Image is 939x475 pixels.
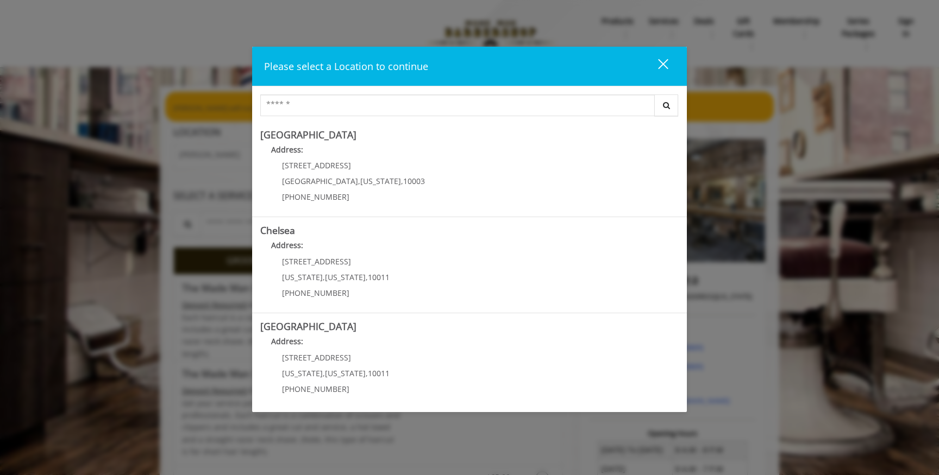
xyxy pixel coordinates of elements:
span: [PHONE_NUMBER] [282,384,349,394]
b: Chelsea [260,224,295,237]
div: Center Select [260,94,679,122]
span: [STREET_ADDRESS] [282,160,351,170]
span: 10011 [368,368,390,378]
span: , [401,176,403,186]
b: Address: [271,144,303,155]
b: Address: [271,336,303,346]
span: [PHONE_NUMBER] [282,288,349,298]
span: [US_STATE] [282,272,323,282]
span: 10011 [368,272,390,282]
span: 10003 [403,176,425,186]
span: Please select a Location to continue [264,60,428,73]
span: [US_STATE] [282,368,323,378]
b: Address: [271,240,303,250]
b: [GEOGRAPHIC_DATA] [260,128,356,141]
span: , [323,368,325,378]
span: , [366,368,368,378]
input: Search Center [260,94,655,116]
span: [GEOGRAPHIC_DATA] [282,176,358,186]
span: [PHONE_NUMBER] [282,192,349,202]
span: [US_STATE] [360,176,401,186]
span: , [358,176,360,186]
div: close dialog [646,58,667,74]
b: [GEOGRAPHIC_DATA] [260,320,356,333]
i: Search button [660,102,673,109]
span: [STREET_ADDRESS] [282,352,351,363]
button: close dialog [638,55,675,77]
span: [STREET_ADDRESS] [282,256,351,267]
span: , [323,272,325,282]
span: , [366,272,368,282]
span: [US_STATE] [325,368,366,378]
span: [US_STATE] [325,272,366,282]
